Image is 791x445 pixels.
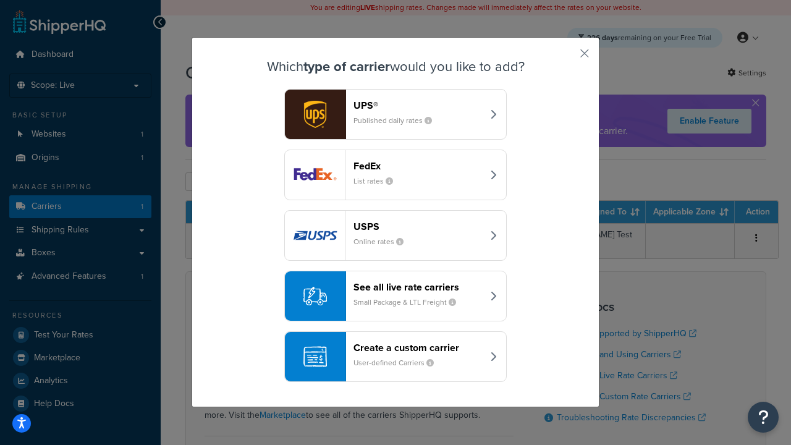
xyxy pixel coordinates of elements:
h3: Which would you like to add? [223,59,568,74]
img: icon-carrier-liverate-becf4550.svg [303,284,327,308]
button: See all live rate carriersSmall Package & LTL Freight [284,271,507,321]
button: Open Resource Center [748,402,779,433]
header: See all live rate carriers [353,281,483,293]
header: USPS [353,221,483,232]
strong: type of carrier [303,56,390,77]
header: Create a custom carrier [353,342,483,354]
small: Small Package & LTL Freight [353,297,466,308]
small: Published daily rates [353,115,442,126]
small: Online rates [353,236,413,247]
button: ups logoUPS®Published daily rates [284,89,507,140]
small: List rates [353,176,403,187]
header: FedEx [353,160,483,172]
button: Create a custom carrierUser-defined Carriers [284,331,507,382]
img: icon-carrier-custom-c93b8a24.svg [303,345,327,368]
button: usps logoUSPSOnline rates [284,210,507,261]
button: fedEx logoFedExList rates [284,150,507,200]
img: ups logo [285,90,345,139]
img: fedEx logo [285,150,345,200]
header: UPS® [353,100,483,111]
small: User-defined Carriers [353,357,444,368]
img: usps logo [285,211,345,260]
